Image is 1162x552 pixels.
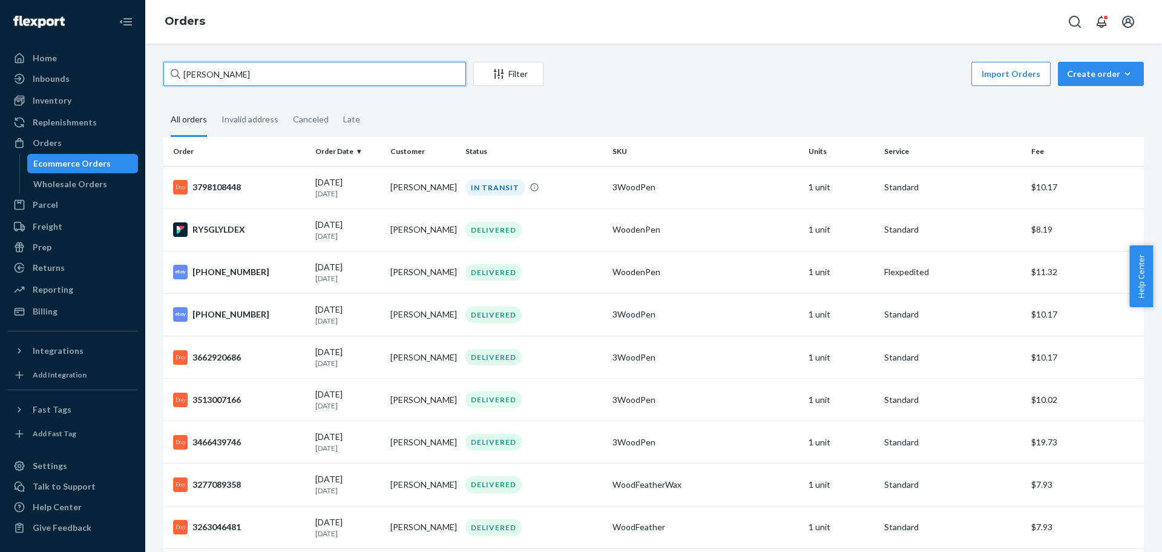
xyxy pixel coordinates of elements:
button: Open notifications [1089,10,1114,34]
div: Ecommerce Orders [33,158,111,170]
td: [PERSON_NAME] [386,421,461,464]
a: Add Fast Tag [7,424,138,444]
div: [DATE] [315,388,381,411]
td: 1 unit [804,379,879,421]
div: WoodenPen [612,266,799,278]
p: Standard [884,479,1022,491]
td: 1 unit [804,251,879,293]
button: Open account menu [1116,10,1140,34]
div: DELIVERED [465,222,522,238]
div: IN TRANSIT [465,179,525,196]
div: Replenishments [33,116,97,128]
td: [PERSON_NAME] [386,336,461,379]
button: Close Navigation [114,10,138,34]
div: WoodFeather [612,521,799,533]
td: 1 unit [804,293,879,336]
a: Home [7,48,138,68]
div: Parcel [33,199,58,211]
th: Service [879,137,1026,166]
p: Standard [884,181,1022,193]
a: Billing [7,302,138,321]
div: WoodenPen [612,224,799,236]
div: 3WoodPen [612,394,799,406]
td: $10.17 [1026,293,1144,336]
td: [PERSON_NAME] [386,166,461,208]
p: [DATE] [315,443,381,453]
div: Add Integration [33,370,87,380]
div: Give Feedback [33,522,91,534]
td: 1 unit [804,336,879,379]
td: [PERSON_NAME] [386,208,461,251]
div: 3263046481 [173,520,306,534]
a: Inventory [7,91,138,110]
td: 1 unit [804,421,879,464]
td: $10.17 [1026,336,1144,379]
th: Order [163,137,310,166]
p: Standard [884,224,1022,236]
p: [DATE] [315,485,381,496]
a: Prep [7,238,138,257]
div: Invalid address [222,104,278,135]
td: $10.02 [1026,379,1144,421]
div: Canceled [293,104,329,135]
button: Help Center [1129,245,1153,307]
p: [DATE] [315,528,381,539]
div: 3513007166 [173,393,306,407]
div: Talk to Support [33,481,96,493]
div: Late [343,104,360,135]
th: Order Date [310,137,386,166]
td: 1 unit [804,506,879,548]
button: Integrations [7,341,138,361]
p: [DATE] [315,316,381,326]
td: [PERSON_NAME] [386,293,461,336]
p: [DATE] [315,401,381,411]
a: Replenishments [7,113,138,132]
p: Standard [884,436,1022,448]
div: Customer [390,146,456,156]
div: DELIVERED [465,476,522,493]
button: Open Search Box [1063,10,1087,34]
div: Inventory [33,95,71,107]
th: Units [804,137,879,166]
div: Reporting [33,284,73,296]
div: 3WoodPen [612,308,799,321]
div: DELIVERED [465,519,522,536]
button: Fast Tags [7,400,138,419]
div: 3277089358 [173,477,306,492]
div: 3WoodPen [612,181,799,193]
div: Billing [33,305,57,318]
th: Status [461,137,608,166]
button: Give Feedback [7,518,138,537]
div: All orders [171,104,207,137]
div: 3466439746 [173,435,306,450]
div: [DATE] [315,261,381,284]
a: Help Center [7,497,138,517]
a: Returns [7,258,138,278]
button: Create order [1058,62,1144,86]
td: $7.93 [1026,464,1144,506]
div: Add Fast Tag [33,428,76,439]
td: $19.73 [1026,421,1144,464]
p: Standard [884,351,1022,364]
td: [PERSON_NAME] [386,464,461,506]
img: Flexport logo [13,16,65,28]
td: $10.17 [1026,166,1144,208]
td: [PERSON_NAME] [386,251,461,293]
div: Home [33,52,57,64]
div: [DATE] [315,473,381,496]
div: Prep [33,241,51,253]
div: [DATE] [315,176,381,199]
p: Standard [884,394,1022,406]
div: Fast Tags [33,404,71,416]
a: Reporting [7,280,138,299]
td: $11.32 [1026,251,1144,293]
div: DELIVERED [465,434,522,450]
div: 3WoodPen [612,351,799,364]
td: [PERSON_NAME] [386,506,461,548]
div: [DATE] [315,431,381,453]
div: [DATE] [315,219,381,241]
div: RY5GLYLDEX [173,222,306,237]
button: Import Orders [971,62,1051,86]
div: 3662920686 [173,350,306,365]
